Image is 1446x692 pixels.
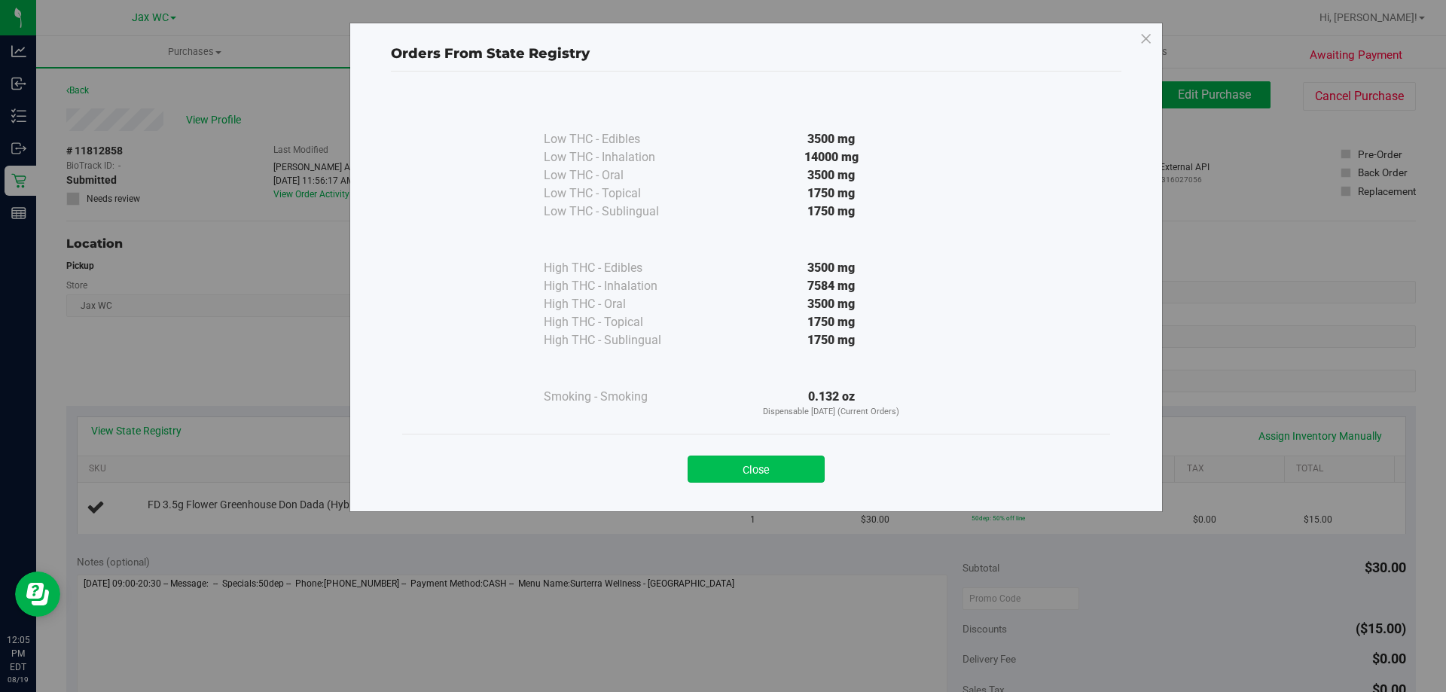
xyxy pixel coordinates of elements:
div: 7584 mg [694,277,969,295]
div: 3500 mg [694,295,969,313]
div: 1750 mg [694,331,969,349]
div: 1750 mg [694,313,969,331]
div: Low THC - Inhalation [544,148,694,166]
span: Orders From State Registry [391,45,590,62]
div: 0.132 oz [694,388,969,419]
button: Close [688,456,825,483]
div: High THC - Inhalation [544,277,694,295]
div: Low THC - Topical [544,184,694,203]
div: Low THC - Sublingual [544,203,694,221]
div: Low THC - Edibles [544,130,694,148]
div: High THC - Sublingual [544,331,694,349]
p: Dispensable [DATE] (Current Orders) [694,406,969,419]
div: 1750 mg [694,184,969,203]
div: High THC - Topical [544,313,694,331]
div: 3500 mg [694,259,969,277]
div: Smoking - Smoking [544,388,694,406]
div: High THC - Edibles [544,259,694,277]
div: 14000 mg [694,148,969,166]
div: Low THC - Oral [544,166,694,184]
iframe: Resource center [15,572,60,617]
div: 3500 mg [694,130,969,148]
div: 3500 mg [694,166,969,184]
div: High THC - Oral [544,295,694,313]
div: 1750 mg [694,203,969,221]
